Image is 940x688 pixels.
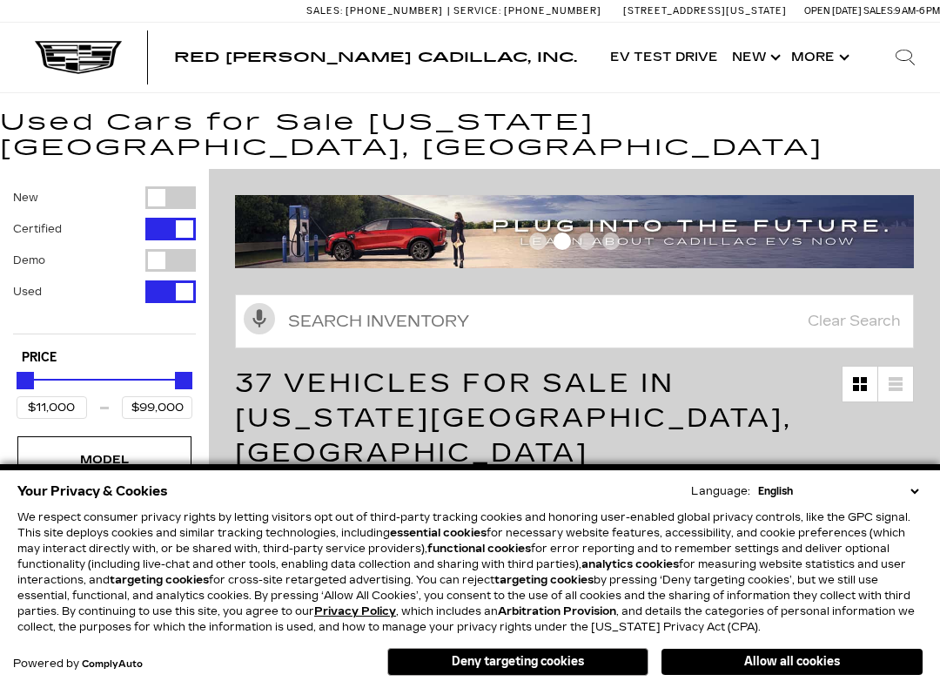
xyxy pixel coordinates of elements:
[581,558,679,570] strong: analytics cookies
[17,436,191,483] div: ModelModel
[863,5,895,17] span: Sales:
[494,574,594,586] strong: targeting cookies
[13,252,45,269] label: Demo
[504,5,601,17] span: [PHONE_NUMBER]
[175,372,192,389] div: Maximum Price
[13,658,143,670] div: Powered by
[804,5,862,17] span: Open [DATE]
[235,195,914,268] img: ev-blog-post-banners4
[13,186,196,334] div: Filter by Vehicle Type
[306,5,343,17] span: Sales:
[17,396,87,419] input: Minimum
[110,574,209,586] strong: targeting cookies
[13,220,62,238] label: Certified
[447,6,606,16] a: Service: [PHONE_NUMBER]
[554,233,571,250] span: Go to slide 2
[17,509,923,635] p: We respect consumer privacy rights by letting visitors opt out of third-party tracking cookies an...
[17,479,168,503] span: Your Privacy & Cookies
[784,23,853,92] button: More
[122,396,192,419] input: Maximum
[235,368,792,469] span: 37 Vehicles for Sale in [US_STATE][GEOGRAPHIC_DATA], [GEOGRAPHIC_DATA]
[427,543,531,555] strong: functional cookies
[17,372,34,389] div: Minimum Price
[61,450,148,469] div: Model
[22,350,187,366] h5: Price
[603,23,725,92] a: EV Test Drive
[390,527,487,539] strong: essential cookies
[13,189,38,206] label: New
[17,366,192,419] div: Price
[623,5,787,17] a: [STREET_ADDRESS][US_STATE]
[661,649,923,675] button: Allow all cookies
[306,6,447,16] a: Sales: [PHONE_NUMBER]
[691,486,750,496] div: Language:
[895,5,940,17] span: 9 AM-6 PM
[314,605,396,617] a: Privacy Policy
[346,5,443,17] span: [PHONE_NUMBER]
[498,605,616,617] strong: Arbitration Provision
[602,233,620,250] span: Go to slide 4
[174,51,577,64] a: Red [PERSON_NAME] Cadillac, Inc.
[35,41,122,74] img: Cadillac Dark Logo with Cadillac White Text
[529,233,547,250] span: Go to slide 1
[725,23,784,92] a: New
[235,294,914,348] input: Search Inventory
[82,659,143,670] a: ComplyAuto
[174,49,577,65] span: Red [PERSON_NAME] Cadillac, Inc.
[387,648,648,676] button: Deny targeting cookies
[453,5,501,17] span: Service:
[13,283,42,300] label: Used
[754,483,923,499] select: Language Select
[244,303,275,334] svg: Click to toggle on voice search
[578,233,595,250] span: Go to slide 3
